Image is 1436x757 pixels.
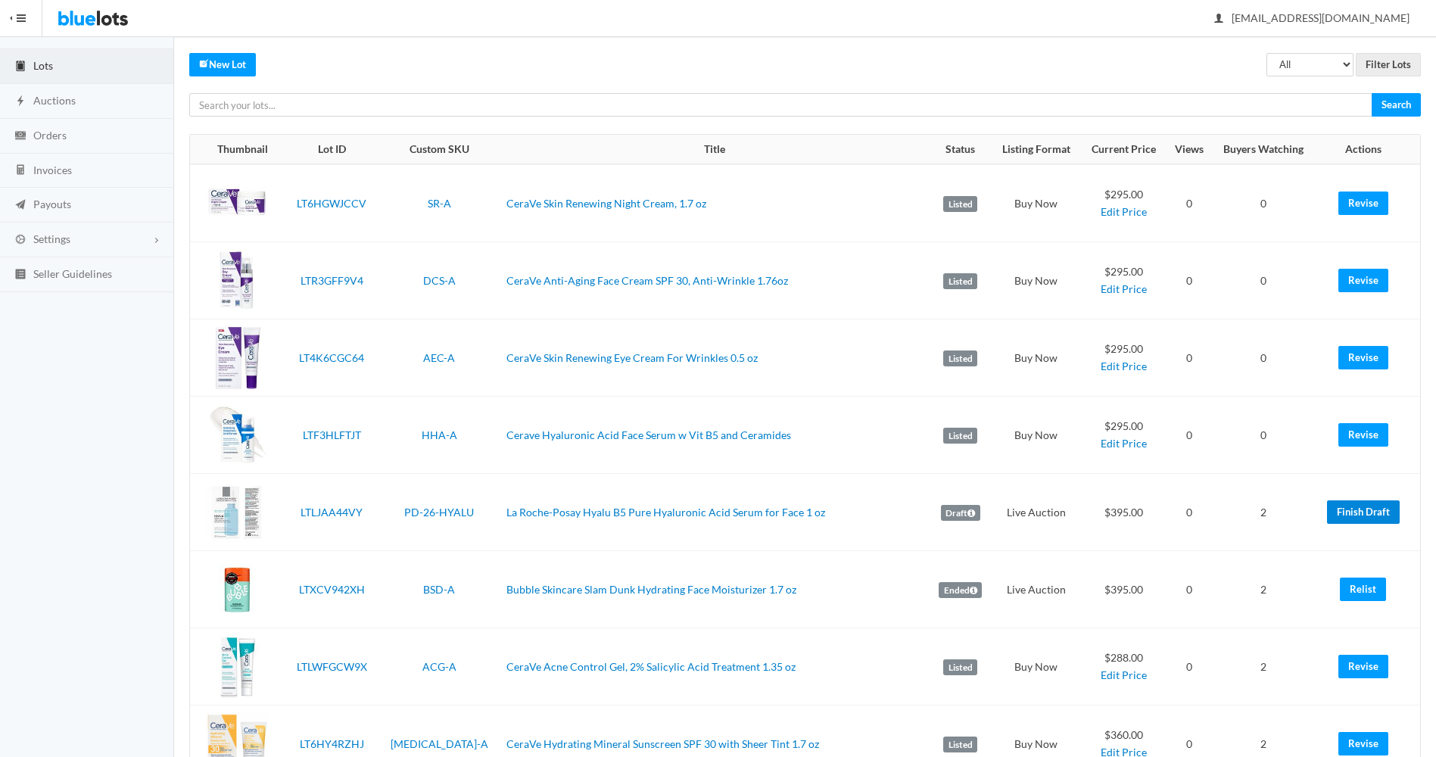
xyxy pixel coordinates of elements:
a: Revise [1338,732,1388,755]
td: Live Auction [991,551,1080,628]
input: Filter Lots [1356,53,1421,76]
td: 0 [1167,242,1212,319]
th: Thumbnail [190,135,285,165]
ion-icon: list box [13,268,28,282]
a: LT6HY4RZHJ [300,737,364,750]
a: LTLWFGCW9X [297,660,367,673]
span: Seller Guidelines [33,267,112,280]
a: DCS-A [423,274,456,287]
td: 2 [1212,551,1315,628]
td: 0 [1167,164,1212,242]
td: 0 [1212,242,1315,319]
td: Buy Now [991,164,1080,242]
label: Draft [941,505,980,522]
td: Buy Now [991,319,1080,397]
a: Edit Price [1101,360,1147,372]
a: CeraVe Skin Renewing Night Cream, 1.7 oz [506,197,706,210]
label: Listed [943,350,977,367]
td: $295.00 [1081,397,1167,474]
th: Current Price [1081,135,1167,165]
a: LTLJAA44VY [301,506,363,519]
a: BSD-A [423,583,455,596]
td: 0 [1167,319,1212,397]
ion-icon: flash [13,95,28,109]
ion-icon: cog [13,233,28,248]
a: LTR3GFF9V4 [301,274,363,287]
span: Invoices [33,164,72,176]
ion-icon: paper plane [13,198,28,213]
a: Revise [1338,269,1388,292]
a: LT6HGWJCCV [297,197,366,210]
a: Relist [1340,578,1386,601]
th: Views [1167,135,1212,165]
ion-icon: person [1211,12,1226,26]
td: 0 [1167,474,1212,551]
a: Edit Price [1101,205,1147,218]
th: Listing Format [991,135,1080,165]
a: ACG-A [422,660,456,673]
a: AEC-A [423,351,455,364]
label: Listed [943,273,977,290]
td: $295.00 [1081,164,1167,242]
td: $395.00 [1081,474,1167,551]
label: Listed [943,737,977,753]
a: Revise [1338,423,1388,447]
span: Settings [33,232,70,245]
td: 0 [1167,397,1212,474]
a: [MEDICAL_DATA]-A [391,737,488,750]
a: Revise [1338,655,1388,678]
td: Live Auction [991,474,1080,551]
td: 0 [1167,628,1212,706]
td: $295.00 [1081,242,1167,319]
a: LTXCV942XH [299,583,365,596]
a: Revise [1338,346,1388,369]
label: Listed [943,659,977,676]
th: Custom SKU [378,135,500,165]
span: Orders [33,129,67,142]
input: Search [1372,93,1421,117]
span: [EMAIL_ADDRESS][DOMAIN_NAME] [1215,11,1410,24]
th: Status [930,135,992,165]
span: Dashboard [33,24,86,37]
td: Buy Now [991,242,1080,319]
td: Buy Now [991,397,1080,474]
a: CeraVe Acne Control Gel, 2% Salicylic Acid Treatment 1.35 oz [506,660,796,673]
span: Payouts [33,198,71,210]
span: Lots [33,59,53,72]
label: Listed [943,196,977,213]
a: CeraVe Skin Renewing Eye Cream For Wrinkles 0.5 oz [506,351,758,364]
a: CeraVe Hydrating Mineral Sunscreen SPF 30 with Sheer Tint 1.7 oz [506,737,819,750]
th: Lot ID [285,135,378,165]
a: Revise [1338,192,1388,215]
td: 2 [1212,628,1315,706]
span: Auctions [33,94,76,107]
a: La Roche-Posay Hyalu B5 Pure Hyaluronic Acid Serum for Face 1 oz [506,506,825,519]
th: Buyers Watching [1212,135,1315,165]
th: Title [500,135,930,165]
a: LT4K6CGC64 [299,351,364,364]
a: PD-26-HYALU [404,506,474,519]
td: 0 [1212,319,1315,397]
input: Search your lots... [189,93,1372,117]
ion-icon: calculator [13,164,28,178]
td: Buy Now [991,628,1080,706]
a: LTF3HLFTJT [303,428,361,441]
a: Cerave Hyaluronic Acid Face Serum w Vit B5 and Ceramides [506,428,791,441]
label: Listed [943,428,977,444]
a: HHA-A [422,428,457,441]
th: Actions [1315,135,1420,165]
a: createNew Lot [189,53,256,76]
ion-icon: speedometer [13,25,28,39]
ion-icon: cash [13,129,28,144]
td: $288.00 [1081,628,1167,706]
a: CeraVe Anti-Aging Face Cream SPF 30, Anti-Wrinkle 1.76oz [506,274,788,287]
a: Edit Price [1101,437,1147,450]
td: 0 [1212,397,1315,474]
a: Edit Price [1101,282,1147,295]
a: Bubble Skincare Slam Dunk Hydrating Face Moisturizer 1.7 oz [506,583,796,596]
a: Edit Price [1101,668,1147,681]
td: $395.00 [1081,551,1167,628]
a: Finish Draft [1327,500,1400,524]
ion-icon: create [199,58,209,68]
a: SR-A [428,197,451,210]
